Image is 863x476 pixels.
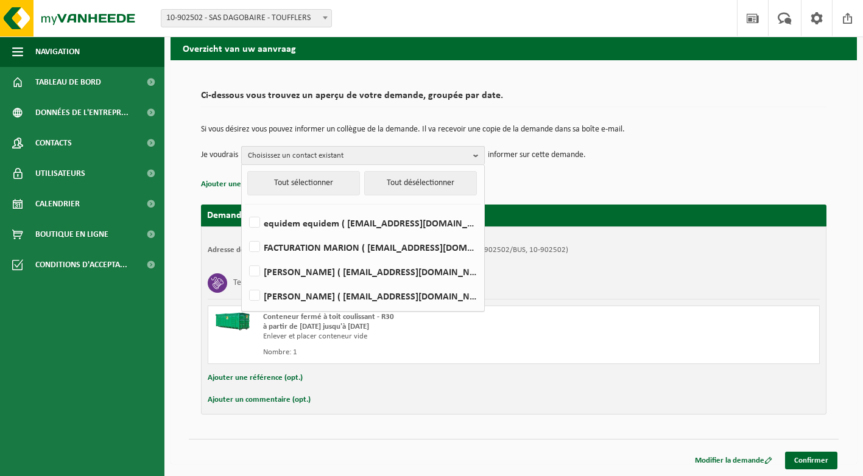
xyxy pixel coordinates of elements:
label: [PERSON_NAME] ( [EMAIL_ADDRESS][DOMAIN_NAME] ) [247,287,478,305]
strong: à partir de [DATE] jusqu'à [DATE] [263,323,369,331]
span: Contacts [35,128,72,158]
button: Ajouter un commentaire (opt.) [208,392,311,408]
strong: Adresse de placement: [208,246,284,254]
div: Enlever et placer conteneur vide [263,332,563,341]
button: Ajouter une référence (opt.) [201,177,296,192]
a: Confirmer [785,452,837,469]
label: FACTURATION MARION ( [EMAIL_ADDRESS][DOMAIN_NAME] ) [247,238,478,256]
span: Conteneur fermé à toit coulissant - R30 [263,313,394,321]
button: Tout sélectionner [247,171,360,195]
p: Si vous désirez vous pouvez informer un collègue de la demande. Il va recevoir une copie de la de... [201,125,826,134]
span: 10-902502 - SAS DAGOBAIRE - TOUFFLERS [161,9,332,27]
h3: Textile mélangé [233,273,287,293]
span: Conditions d'accepta... [35,250,127,280]
span: Boutique en ligne [35,219,108,250]
span: Utilisateurs [35,158,85,189]
button: Tout désélectionner [364,171,477,195]
h2: Ci-dessous vous trouvez un aperçu de votre demande, groupée par date. [201,91,826,107]
button: Ajouter une référence (opt.) [208,370,303,386]
h2: Overzicht van uw aanvraag [171,36,857,60]
p: Je voudrais [201,146,238,164]
span: Données de l'entrepr... [35,97,129,128]
strong: Demande pour [DATE] [207,211,299,220]
span: Navigation [35,37,80,67]
a: Modifier la demande [686,452,781,469]
span: Tableau de bord [35,67,101,97]
span: 10-902502 - SAS DAGOBAIRE - TOUFFLERS [161,10,331,27]
img: HK-XR-30-GN-00.png [214,312,251,331]
span: Choisissez un contact existant [248,147,468,165]
p: informer sur cette demande. [488,146,586,164]
button: Choisissez un contact existant [241,146,485,164]
label: equidem equidem ( [EMAIL_ADDRESS][DOMAIN_NAME] ) [247,214,478,232]
label: [PERSON_NAME] ( [EMAIL_ADDRESS][DOMAIN_NAME] ) [247,262,478,281]
div: Nombre: 1 [263,348,563,357]
span: Calendrier [35,189,80,219]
